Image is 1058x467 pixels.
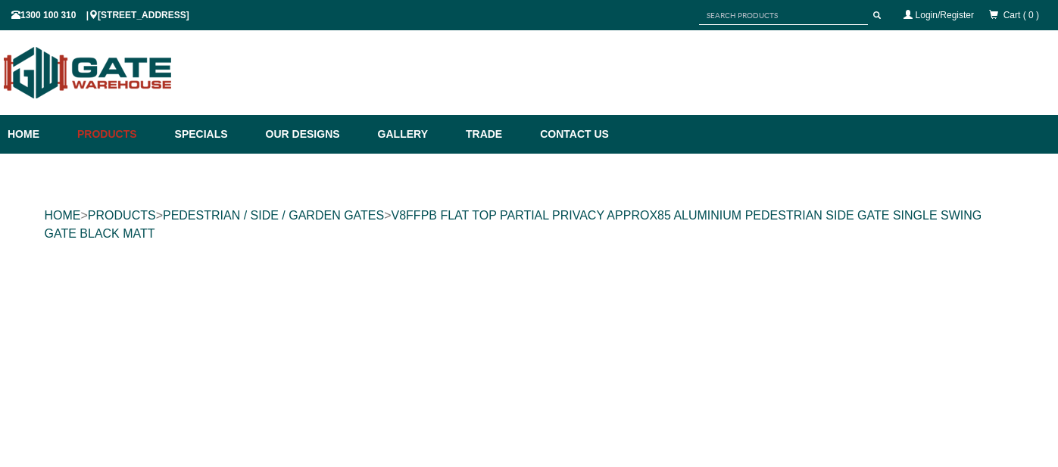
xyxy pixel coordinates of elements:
[699,6,868,25] input: SEARCH PRODUCTS
[163,209,384,222] a: PEDESTRIAN / SIDE / GARDEN GATES
[916,10,974,20] a: Login/Register
[45,191,1014,258] div: > > >
[167,115,258,154] a: Specials
[458,115,532,154] a: Trade
[45,209,982,240] a: V8FFPB FLAT TOP PARTIAL PRIVACY APPROX85 ALUMINIUM PEDESTRIAN SIDE GATE SINGLE SWING GATE BLACK MATT
[70,115,167,154] a: Products
[11,10,189,20] span: 1300 100 310 | [STREET_ADDRESS]
[258,115,370,154] a: Our Designs
[532,115,609,154] a: Contact Us
[45,209,81,222] a: HOME
[370,115,458,154] a: Gallery
[8,115,70,154] a: Home
[1003,10,1039,20] span: Cart ( 0 )
[88,209,156,222] a: PRODUCTS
